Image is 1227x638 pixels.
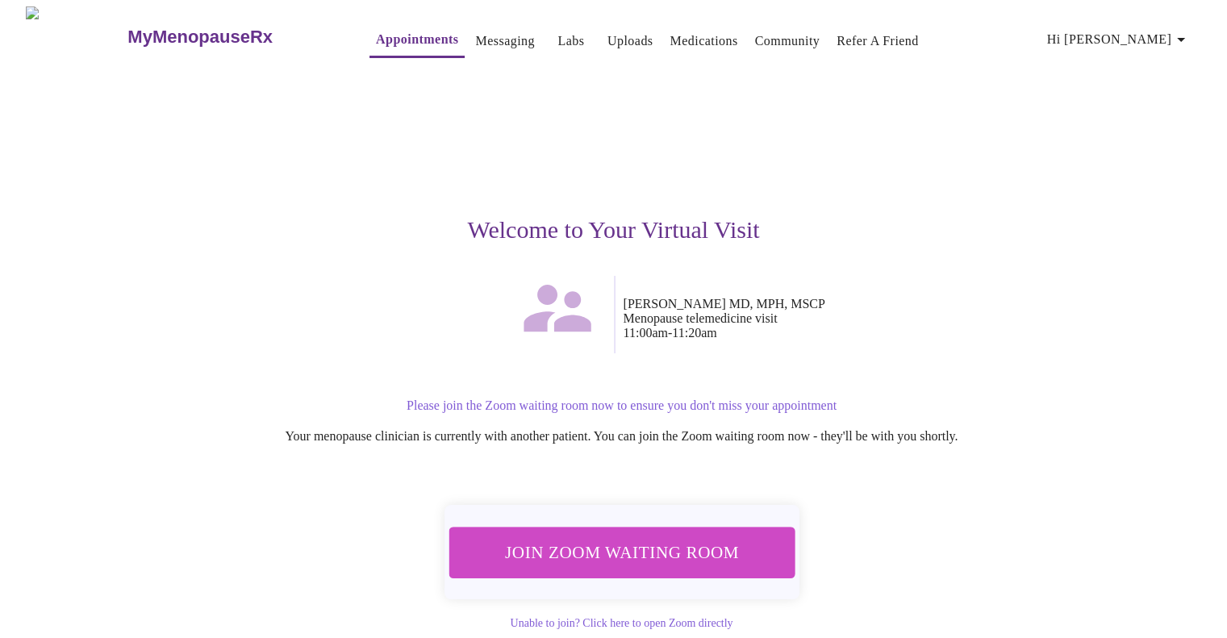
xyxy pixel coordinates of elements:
[510,617,732,629] a: Unable to join? Click here to open Zoom directly
[1041,23,1197,56] button: Hi [PERSON_NAME]
[449,527,795,578] button: Join Zoom Waiting Room
[369,23,465,58] button: Appointments
[670,30,737,52] a: Medications
[545,25,597,57] button: Labs
[557,30,584,52] a: Labs
[26,6,126,67] img: MyMenopauseRx Logo
[601,25,660,57] button: Uploads
[624,297,1111,340] p: [PERSON_NAME] MD, MPH, MSCP Menopause telemedicine visit 11:00am - 11:20am
[830,25,925,57] button: Refer a Friend
[133,429,1111,444] p: Your menopause clinician is currently with another patient. You can join the Zoom waiting room no...
[837,30,919,52] a: Refer a Friend
[755,30,820,52] a: Community
[607,30,653,52] a: Uploads
[117,216,1111,244] h3: Welcome to Your Virtual Visit
[663,25,744,57] button: Medications
[126,9,337,65] a: MyMenopauseRx
[127,27,273,48] h3: MyMenopauseRx
[1047,28,1191,51] span: Hi [PERSON_NAME]
[749,25,827,57] button: Community
[376,28,458,51] a: Appointments
[469,25,540,57] button: Messaging
[133,398,1111,413] p: Please join the Zoom waiting room now to ensure you don't miss your appointment
[475,30,534,52] a: Messaging
[470,537,773,567] span: Join Zoom Waiting Room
